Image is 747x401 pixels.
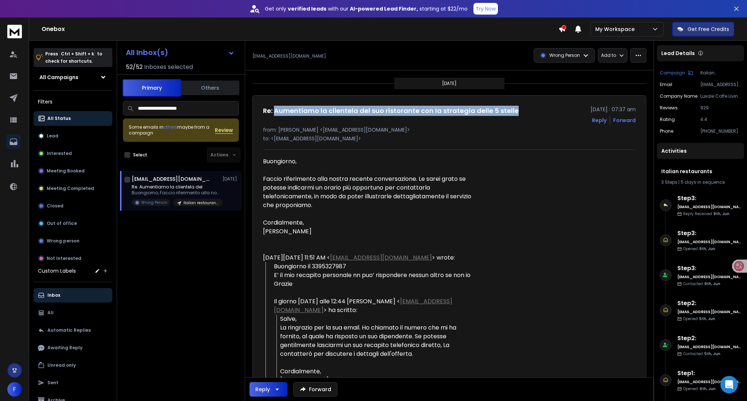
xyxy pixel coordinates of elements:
button: F [7,382,22,397]
button: Wrong person [34,234,112,248]
p: Italian restaurants [183,200,218,206]
p: to: <[EMAIL_ADDRESS][DOMAIN_NAME]> [263,135,636,142]
p: Opened [683,246,715,252]
h6: Step 1 : [677,369,741,378]
div: Some emails in maybe from a campaign [129,124,215,136]
div: Forward [613,117,636,124]
p: 4.4 [700,117,741,122]
p: [EMAIL_ADDRESS][DOMAIN_NAME] [252,53,326,59]
p: All Status [47,116,71,121]
p: [EMAIL_ADDRESS][DOMAIN_NAME] [700,82,741,87]
p: Campaign [660,70,685,76]
strong: AI-powered Lead Finder, [350,5,418,12]
p: Salve, La ringrazio per la sua email. Ho chiamato il numero che mi ha fornito, al quale ha rispos... [280,315,476,358]
button: All Inbox(s) [120,45,240,60]
button: Sent [34,375,112,390]
h6: Step 3 : [677,264,741,273]
p: from: [PERSON_NAME] <[EMAIL_ADDRESS][DOMAIN_NAME]> [263,126,636,133]
p: [DATE] [442,81,457,86]
span: 9th, Jun [704,281,720,287]
p: Email [660,82,672,87]
h6: [EMAIL_ADDRESS][DOMAIN_NAME] [677,344,741,350]
h6: [EMAIL_ADDRESS][DOMAIN_NAME] [677,274,741,280]
p: Phone [660,128,673,134]
label: Select [133,152,147,158]
button: Reply [249,382,287,397]
button: Try Now [473,3,498,15]
button: Reply [592,117,607,124]
p: Wrong Person [549,52,580,58]
p: Meeting Completed [47,186,94,191]
h3: Custom Labels [38,267,76,275]
div: [DATE][DATE] 11:51 AM < > wrote: [263,253,476,262]
p: Get Free Credits [688,26,729,33]
p: Reply Received [683,211,729,217]
p: Opened [683,386,716,392]
p: Contacted [683,281,720,287]
div: [PERSON_NAME] [280,376,476,385]
p: Contacted [683,351,720,357]
img: logo [7,25,22,38]
h6: Step 2 : [677,299,741,308]
h6: [EMAIL_ADDRESS][DOMAIN_NAME] [677,239,741,245]
h1: All Campaigns [39,74,78,81]
p: Meeting Booked [47,168,85,174]
span: 5th, Jun [699,316,715,322]
h1: Onebox [42,25,558,34]
a: [EMAIL_ADDRESS][DOMAIN_NAME] [274,297,452,314]
div: Open Intercom Messenger [720,376,738,393]
span: 9th, Jun [699,246,715,252]
button: All Campaigns [34,70,112,85]
h6: [EMAIL_ADDRESS][DOMAIN_NAME] [677,309,741,315]
strong: verified leads [288,5,326,12]
p: Try Now [476,5,496,12]
button: Get Free Credits [672,22,734,36]
p: Wrong person [47,238,80,244]
span: 52 / 52 [126,63,143,71]
button: Forward [293,382,337,397]
div: E’ il mio recapito personale nn puo’ rispondere nessun altro se non io [274,271,476,280]
button: All Status [34,111,112,126]
button: Inbox [34,288,112,303]
p: Lead Details [661,50,695,57]
p: Not Interested [47,256,81,261]
p: [DATE] [222,176,239,182]
p: Add to [601,52,616,58]
button: Not Interested [34,251,112,266]
div: | [661,179,740,185]
div: Buongiorno, [263,157,476,166]
p: Faccio riferimento alla nostra recente conversazione. Le sarei grato se potesse indicarmi un orar... [263,175,476,210]
p: Out of office [47,221,77,226]
button: Meeting Completed [34,181,112,196]
h6: [EMAIL_ADDRESS][DOMAIN_NAME] [677,379,741,385]
div: Reply [255,386,270,393]
p: Luxale Coffe Living Food - Ristorante Pizzeria-pasticceria [700,93,741,99]
h6: [EMAIL_ADDRESS][DOMAIN_NAME] [677,204,741,210]
p: Company Name [660,93,697,99]
span: 4th, Jun [699,386,716,392]
div: Cordialmente, [280,367,476,376]
h1: All Inbox(s) [126,49,168,56]
span: 5 days in sequence [681,179,725,185]
button: All [34,305,112,320]
p: Opened [683,316,715,322]
p: All [47,310,54,316]
div: Cordialmente, [263,218,476,227]
h6: Step 2 : [677,334,741,343]
button: Campaign [660,70,693,76]
a: [EMAIL_ADDRESS][DOMAIN_NAME] [330,253,432,262]
button: Unread only [34,358,112,373]
p: Lead [47,133,58,139]
h1: Italian restaurants [661,168,740,175]
p: Awaiting Reply [47,345,82,351]
button: Automatic Replies [34,323,112,338]
button: Others [181,80,239,96]
h3: Inboxes selected [144,63,193,71]
span: 5th, Jun [704,351,720,357]
button: Lead [34,129,112,143]
p: Buongiorno, Faccio riferimento alla nostra recente [132,190,219,196]
span: 9th, Jun [713,211,729,217]
p: 929 [700,105,741,111]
